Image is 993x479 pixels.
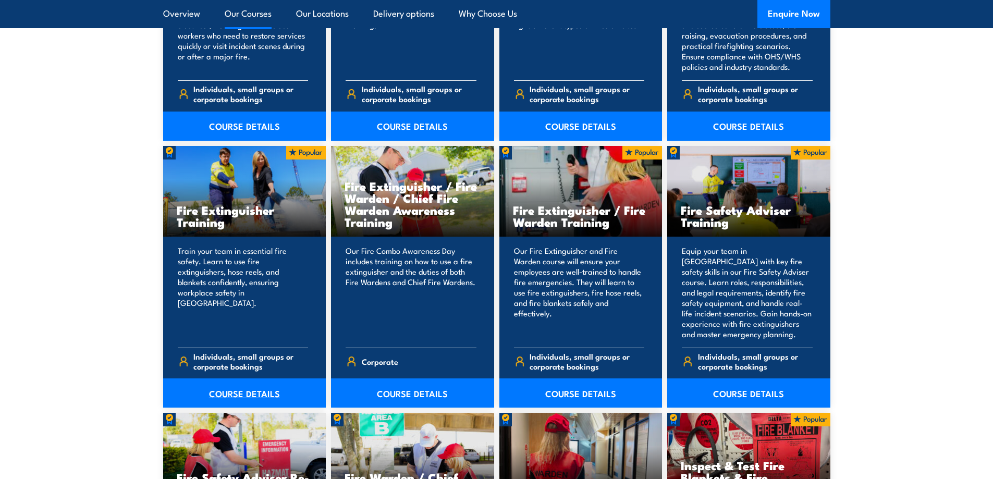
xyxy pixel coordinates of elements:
[331,112,494,141] a: COURSE DETAILS
[345,180,481,228] h3: Fire Extinguisher / Fire Warden / Chief Fire Warden Awareness Training
[499,112,663,141] a: COURSE DETAILS
[178,245,309,339] p: Train your team in essential fire safety. Learn to use fire extinguishers, hose reels, and blanke...
[346,245,476,339] p: Our Fire Combo Awareness Day includes training on how to use a fire extinguisher and the duties o...
[681,204,817,228] h3: Fire Safety Adviser Training
[513,204,649,228] h3: Fire Extinguisher / Fire Warden Training
[667,378,830,408] a: COURSE DETAILS
[530,351,644,371] span: Individuals, small groups or corporate bookings
[499,378,663,408] a: COURSE DETAILS
[698,84,813,104] span: Individuals, small groups or corporate bookings
[682,245,813,339] p: Equip your team in [GEOGRAPHIC_DATA] with key fire safety skills in our Fire Safety Adviser cours...
[530,84,644,104] span: Individuals, small groups or corporate bookings
[514,245,645,339] p: Our Fire Extinguisher and Fire Warden course will ensure your employees are well-trained to handl...
[698,351,813,371] span: Individuals, small groups or corporate bookings
[193,84,308,104] span: Individuals, small groups or corporate bookings
[331,378,494,408] a: COURSE DETAILS
[667,112,830,141] a: COURSE DETAILS
[163,378,326,408] a: COURSE DETAILS
[362,84,476,104] span: Individuals, small groups or corporate bookings
[362,353,398,370] span: Corporate
[177,204,313,228] h3: Fire Extinguisher Training
[193,351,308,371] span: Individuals, small groups or corporate bookings
[163,112,326,141] a: COURSE DETAILS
